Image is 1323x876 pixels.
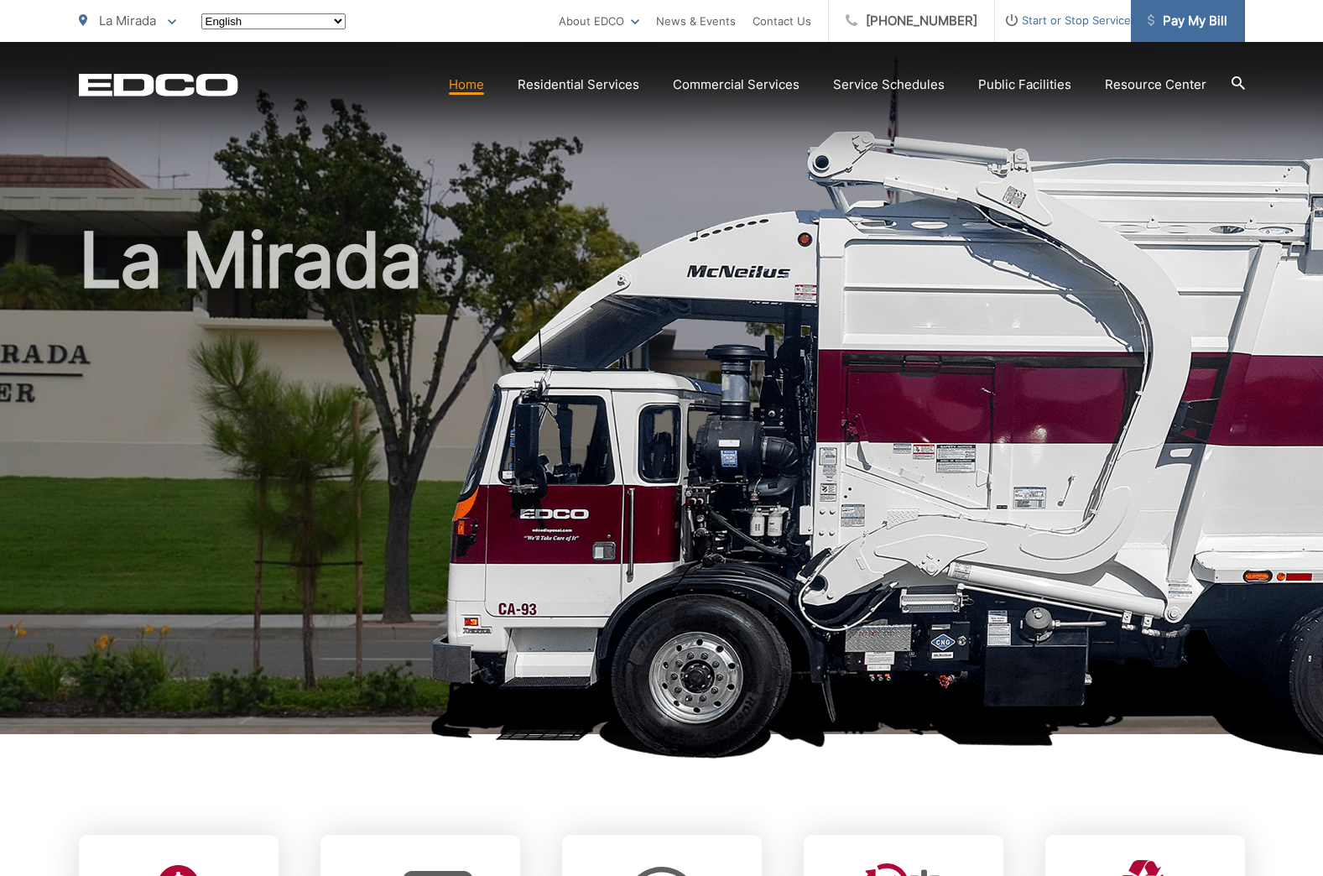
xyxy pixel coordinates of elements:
[1148,11,1227,31] span: Pay My Bill
[79,73,238,96] a: EDCD logo. Return to the homepage.
[518,75,639,95] a: Residential Services
[99,13,156,29] span: La Mirada
[656,11,736,31] a: News & Events
[79,218,1245,749] h1: La Mirada
[1105,75,1206,95] a: Resource Center
[449,75,484,95] a: Home
[978,75,1071,95] a: Public Facilities
[201,13,346,29] select: Select a language
[559,11,639,31] a: About EDCO
[673,75,800,95] a: Commercial Services
[833,75,945,95] a: Service Schedules
[753,11,811,31] a: Contact Us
